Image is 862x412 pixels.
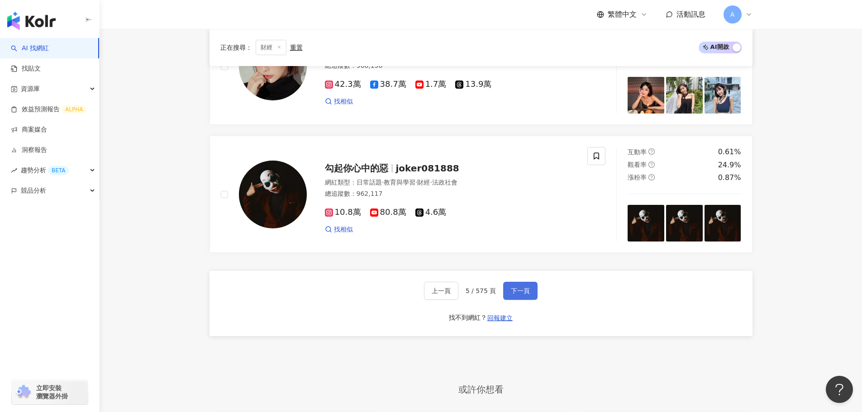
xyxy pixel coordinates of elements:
[220,44,252,51] span: 正在搜尋 ：
[466,287,496,294] span: 5 / 575 頁
[415,179,417,186] span: ·
[382,179,384,186] span: ·
[628,205,664,242] img: post-image
[370,80,406,89] span: 38.7萬
[666,205,703,242] img: post-image
[396,163,459,174] span: joker081888
[666,77,703,114] img: post-image
[11,44,49,53] a: searchAI 找網紅
[325,178,577,187] div: 網紅類型 ：
[256,40,286,55] span: 財經
[718,160,741,170] div: 24.9%
[628,148,647,156] span: 互動率
[11,64,41,73] a: 找貼文
[325,208,361,217] span: 10.8萬
[648,174,655,180] span: question-circle
[325,80,361,89] span: 42.3萬
[826,376,853,403] iframe: Help Scout Beacon - Open
[11,105,86,114] a: 效益預測報告ALPHA
[608,9,637,19] span: 繁體中文
[357,179,382,186] span: 日常話題
[676,10,705,19] span: 活動訊息
[370,208,406,217] span: 80.8萬
[511,287,530,294] span: 下一頁
[11,167,17,174] span: rise
[12,380,88,404] a: chrome extension立即安裝 瀏覽器外掛
[628,161,647,168] span: 觀看率
[334,225,353,234] span: 找相似
[325,225,353,234] a: 找相似
[487,311,513,325] button: 回報建立
[21,79,40,99] span: 資源庫
[334,97,353,106] span: 找相似
[449,313,487,322] div: 找不到網紅？
[648,161,655,168] span: question-circle
[449,383,513,397] span: 或許你想看
[628,77,664,114] img: post-image
[210,8,752,125] a: KOL Avatar彤羽tongtong彤羽 × tongtong網紅類型：藝術與娛樂·保養·美妝時尚·日常話題·家庭·財經·法政社會·音樂·穿搭·旅遊總追蹤數：966,15642.3萬38.7...
[48,166,69,175] div: BETA
[705,77,741,114] img: post-image
[718,173,741,183] div: 0.87%
[384,179,415,186] span: 教育與學習
[36,384,68,400] span: 立即安裝 瀏覽器外掛
[718,147,741,157] div: 0.61%
[290,44,303,51] div: 重置
[430,179,432,186] span: ·
[325,189,577,199] div: 總追蹤數 ： 962,117
[424,282,458,300] button: 上一頁
[21,160,69,180] span: 趨勢分析
[432,287,451,294] span: 上一頁
[325,163,388,174] span: 勾起你心中的惡
[487,314,513,322] span: 回報建立
[417,179,430,186] span: 財經
[432,179,457,186] span: 法政社會
[503,282,538,300] button: 下一頁
[730,9,735,19] span: A
[705,205,741,242] img: post-image
[455,80,491,89] span: 13.9萬
[21,180,46,201] span: 競品分析
[648,148,655,155] span: question-circle
[11,125,47,134] a: 商案媒合
[415,208,447,217] span: 4.6萬
[7,12,56,30] img: logo
[325,97,353,106] a: 找相似
[628,174,647,181] span: 漲粉率
[239,33,307,100] img: KOL Avatar
[11,146,47,155] a: 洞察報告
[14,385,32,399] img: chrome extension
[239,161,307,228] img: KOL Avatar
[415,80,447,89] span: 1.7萬
[210,136,752,253] a: KOL Avatar勾起你心中的惡joker081888網紅類型：日常話題·教育與學習·財經·法政社會總追蹤數：962,11710.8萬80.8萬4.6萬找相似互動率question-circl...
